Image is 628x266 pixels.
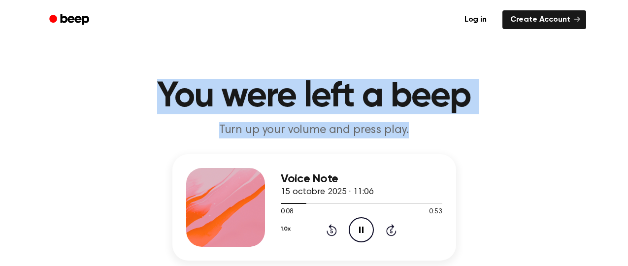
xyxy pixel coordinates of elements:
[281,188,374,197] span: 15 octobre 2025 · 11:06
[281,172,442,186] h3: Voice Note
[281,207,294,217] span: 0:08
[62,79,566,114] h1: You were left a beep
[281,221,291,237] button: 1.0x
[42,10,98,30] a: Beep
[429,207,442,217] span: 0:53
[502,10,586,29] a: Create Account
[125,122,503,138] p: Turn up your volume and press play.
[455,8,496,31] a: Log in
